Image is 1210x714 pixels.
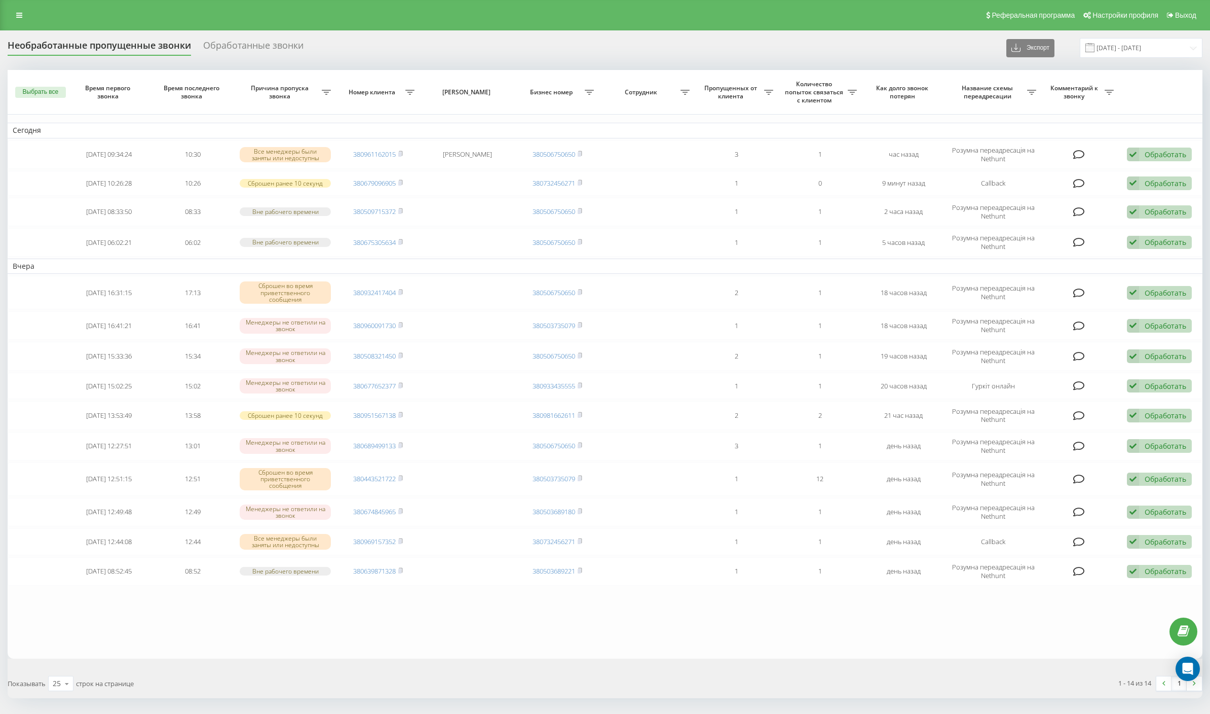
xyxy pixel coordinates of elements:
td: [DATE] 08:33:50 [67,198,151,226]
div: Вне рабочего времени [240,207,331,216]
td: 5 часов назад [862,228,946,257]
td: 3 [695,140,778,169]
td: 1 [778,498,862,526]
span: Выход [1175,11,1196,19]
a: 380732456271 [533,178,575,188]
td: Розумна переадресація на Nethunt [946,462,1041,496]
a: 380639871328 [353,566,396,576]
a: 380509715372 [353,207,396,216]
a: 380677652377 [353,381,396,390]
a: 380503735079 [533,321,575,330]
div: 25 [53,679,61,689]
span: Реферальная программа [992,11,1075,19]
div: Обработать [1145,566,1186,576]
div: Обработать [1145,321,1186,331]
td: 18 часов назад [862,276,946,309]
td: Розумна переадресація на Nethunt [946,432,1041,460]
a: 380933435555 [533,381,575,390]
td: Вчера [8,259,1202,274]
div: Необработанные пропущенные звонки [8,40,191,56]
div: Менеджеры не ответили на звонок [240,348,331,364]
div: 1 - 14 из 14 [1118,678,1151,688]
td: 15:34 [151,342,235,370]
div: Вне рабочего времени [240,238,331,246]
td: Розумна переадресація на Nethunt [946,140,1041,169]
a: 380506750650 [533,207,575,216]
td: 1 [695,528,778,555]
td: 1 [778,432,862,460]
span: Название схемы переадресации [951,84,1027,100]
td: Розумна переадресація на Nethunt [946,276,1041,309]
td: 15:02 [151,373,235,400]
td: 2 [778,401,862,430]
div: Обработать [1145,411,1186,420]
a: 380969157352 [353,537,396,546]
td: 1 [778,228,862,257]
div: Обработанные звонки [203,40,304,56]
td: 1 [695,228,778,257]
td: [DATE] 16:31:15 [67,276,151,309]
td: Callback [946,528,1041,555]
td: 13:58 [151,401,235,430]
td: 1 [778,557,862,586]
td: час назад [862,140,946,169]
td: 12:51 [151,462,235,496]
button: Выбрать все [15,87,66,98]
td: 21 час назад [862,401,946,430]
td: Розумна переадресація на Nethunt [946,557,1041,586]
td: 0 [778,171,862,196]
a: 380508321450 [353,351,396,361]
a: 380506750650 [533,351,575,361]
div: Все менеджеры были заняты или недоступны [240,534,331,549]
a: 380689499133 [353,441,396,450]
a: 380679096905 [353,178,396,188]
td: 18 часов назад [862,311,946,340]
div: Сброшен ранее 10 секунд [240,179,331,188]
a: 380506750650 [533,238,575,247]
td: [DATE] 12:27:51 [67,432,151,460]
td: 1 [778,276,862,309]
td: 1 [778,198,862,226]
div: Вне рабочего времени [240,567,331,576]
div: Сброшен во время приветственного сообщения [240,281,331,304]
div: Менеджеры не ответили на звонок [240,318,331,333]
span: Номер клиента [341,88,405,96]
td: ⁨[PERSON_NAME]⁩ [420,140,515,169]
td: 3 [695,432,778,460]
div: Обработать [1145,507,1186,517]
span: Настройки профиля [1092,11,1158,19]
div: Обработать [1145,537,1186,547]
span: Показывать [8,679,46,688]
td: 19 часов назад [862,342,946,370]
a: 380675305634 [353,238,396,247]
a: 380732456271 [533,537,575,546]
td: 20 часов назад [862,373,946,400]
div: Обработать [1145,474,1186,484]
td: 08:33 [151,198,235,226]
span: Время первого звонка [76,84,142,100]
a: 380503689221 [533,566,575,576]
td: 1 [778,311,862,340]
td: 1 [695,498,778,526]
td: день назад [862,462,946,496]
td: Розумна переадресація на Nethunt [946,342,1041,370]
span: Сотрудник [604,88,680,96]
span: Бизнес номер [520,88,585,96]
span: [PERSON_NAME] [429,88,506,96]
td: [DATE] 16:41:21 [67,311,151,340]
a: 380981662611 [533,411,575,420]
div: Обработать [1145,441,1186,451]
td: 12 [778,462,862,496]
td: 1 [778,342,862,370]
div: Обработать [1145,150,1186,159]
a: 380443521722 [353,474,396,483]
a: 380674845965 [353,507,396,516]
td: [DATE] 09:34:24 [67,140,151,169]
td: день назад [862,528,946,555]
td: день назад [862,557,946,586]
a: 380503689180 [533,507,575,516]
td: Розумна переадресація на Nethunt [946,198,1041,226]
a: 380506750650 [533,288,575,297]
td: Розумна переадресація на Nethunt [946,228,1041,257]
div: Все менеджеры были заняты или недоступны [240,147,331,162]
